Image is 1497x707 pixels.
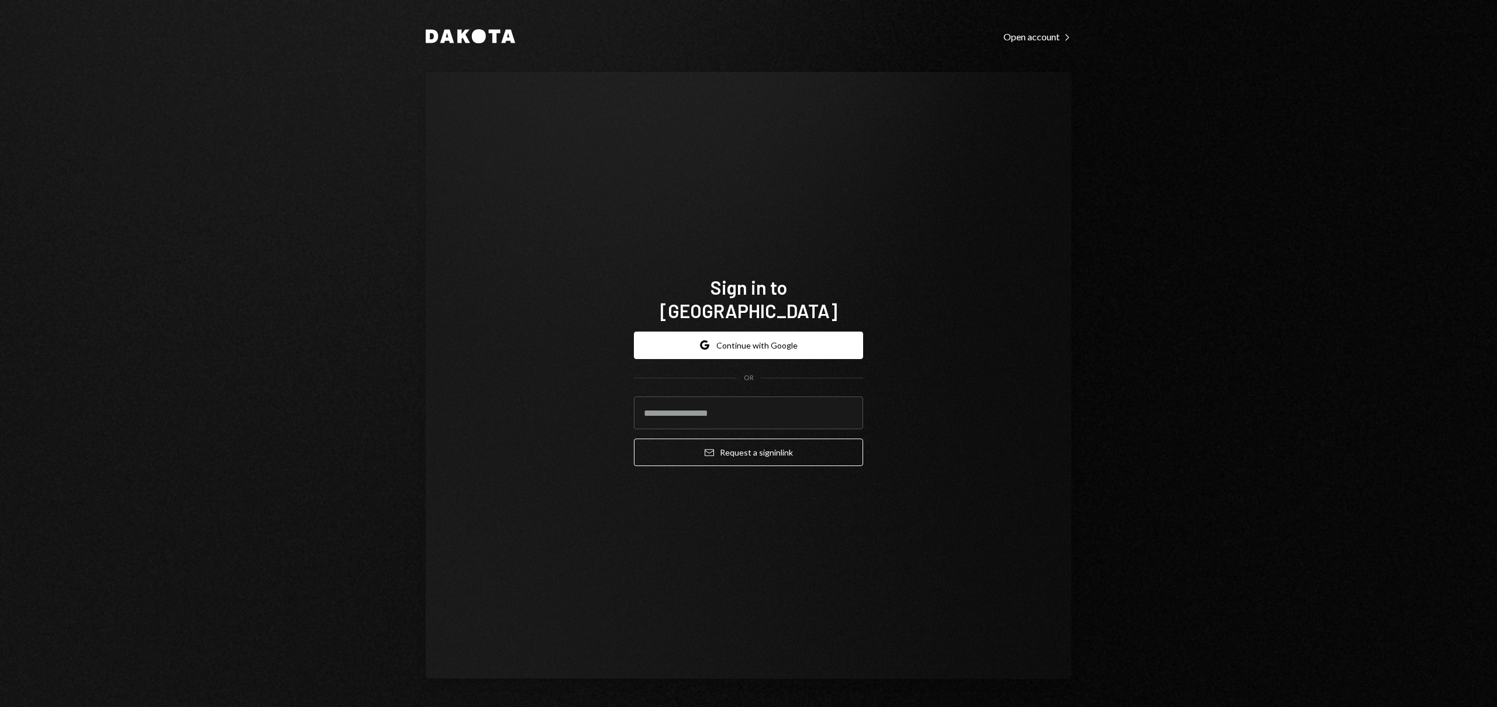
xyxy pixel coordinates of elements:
a: Open account [1003,30,1071,43]
button: Request a signinlink [634,439,863,466]
div: OR [744,373,754,383]
div: Open account [1003,31,1071,43]
button: Continue with Google [634,332,863,359]
h1: Sign in to [GEOGRAPHIC_DATA] [634,275,863,322]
